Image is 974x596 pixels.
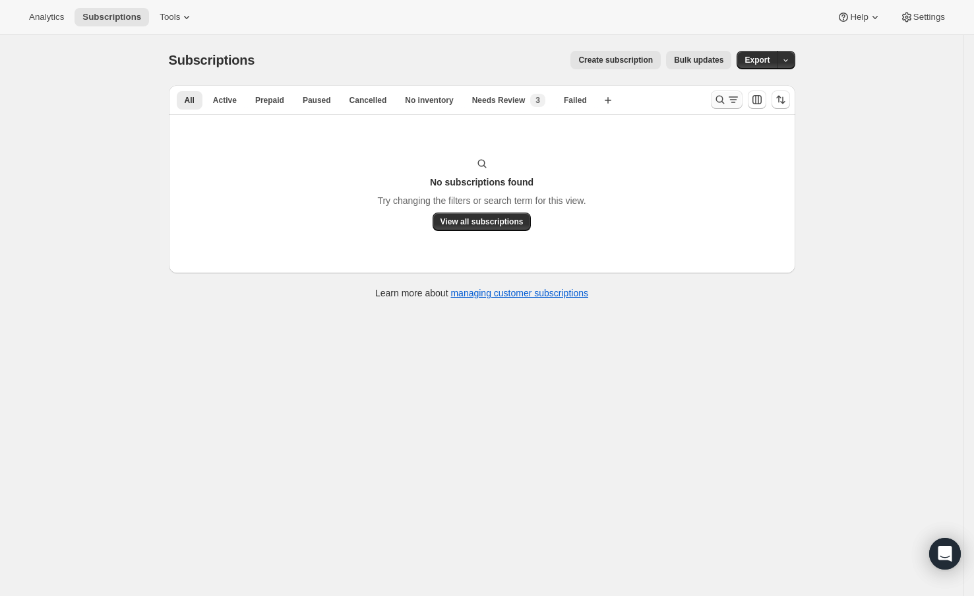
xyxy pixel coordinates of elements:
div: Open Intercom Messenger [929,538,961,570]
button: Tools [152,8,201,26]
button: Create new view [597,91,619,110]
span: Help [850,12,868,22]
button: Customize table column order and visibility [748,90,766,109]
span: Create subscription [578,55,653,65]
span: Needs Review [472,95,526,106]
span: No inventory [405,95,453,106]
span: 3 [535,95,540,106]
button: Export [737,51,777,69]
span: Subscriptions [82,12,141,22]
span: All [185,95,195,106]
p: Try changing the filters or search term for this view. [377,194,586,207]
button: Subscriptions [75,8,149,26]
span: Analytics [29,12,64,22]
span: Subscriptions [169,53,255,67]
span: Paused [303,95,331,106]
span: Export [745,55,770,65]
button: Create subscription [570,51,661,69]
button: Sort the results [772,90,790,109]
span: Prepaid [255,95,284,106]
button: Help [829,8,889,26]
span: Failed [564,95,587,106]
h3: No subscriptions found [430,176,533,189]
button: Settings [892,8,953,26]
p: Learn more about [375,286,588,300]
button: Search and filter results [711,90,743,109]
button: View all subscriptions [433,213,532,231]
span: Tools [160,12,180,22]
span: View all subscriptions [441,216,524,227]
span: Bulk updates [674,55,723,65]
button: Bulk updates [666,51,731,69]
button: Analytics [21,8,72,26]
span: Cancelled [350,95,387,106]
span: Active [213,95,237,106]
a: managing customer subscriptions [450,288,588,298]
span: Settings [913,12,945,22]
